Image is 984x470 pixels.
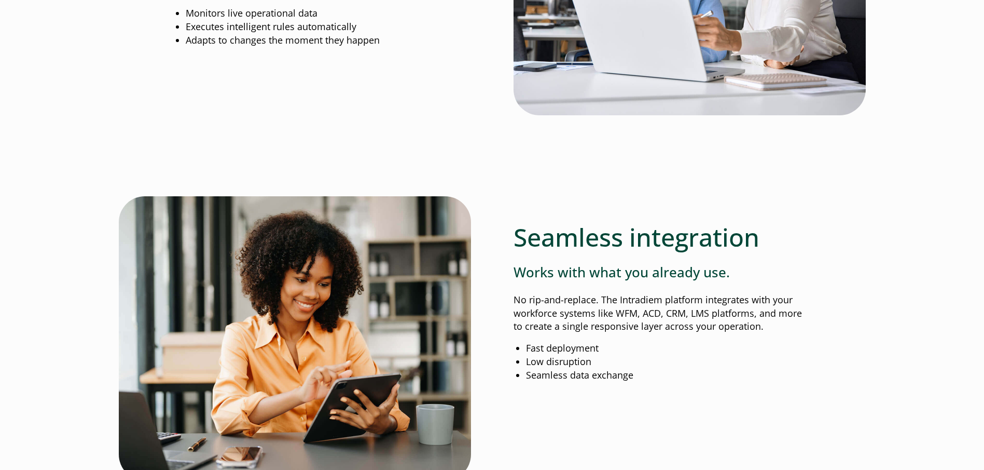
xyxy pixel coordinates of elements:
li: Monitors live operational data [186,7,471,20]
li: Executes intelligent rules automatically [186,20,471,34]
li: Seamless data exchange [526,369,811,382]
p: No rip-and-replace. The Intradiem platform integrates with your workforce systems like WFM, ACD, ... [514,293,811,334]
h2: Seamless integration [514,222,811,252]
li: Adapts to changes the moment they happen [186,34,471,47]
li: Fast deployment [526,342,811,355]
li: Low disruption [526,355,811,369]
h3: Works with what you already use. [514,264,811,280]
